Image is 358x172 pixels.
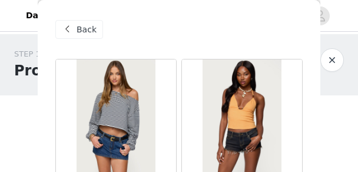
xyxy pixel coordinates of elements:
[77,24,97,36] span: Back
[19,2,83,29] a: Dashboard
[314,6,326,25] div: avatar
[14,48,85,60] div: STEP 1 OF 5
[14,60,85,81] h1: Products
